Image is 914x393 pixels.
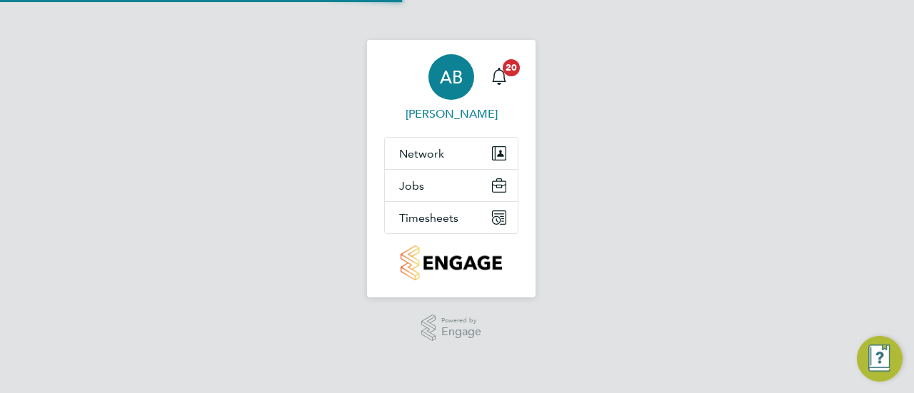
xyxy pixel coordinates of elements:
[399,211,458,225] span: Timesheets
[384,106,518,123] span: Andre Bonnick
[399,147,444,160] span: Network
[385,138,518,169] button: Network
[385,202,518,233] button: Timesheets
[421,315,482,342] a: Powered byEngage
[440,68,463,86] span: AB
[367,40,536,297] nav: Main navigation
[401,245,501,280] img: countryside-properties-logo-retina.png
[399,179,424,193] span: Jobs
[384,245,518,280] a: Go to home page
[441,315,481,327] span: Powered by
[385,170,518,201] button: Jobs
[857,336,903,382] button: Engage Resource Center
[503,59,520,76] span: 20
[485,54,513,100] a: 20
[384,54,518,123] a: AB[PERSON_NAME]
[441,326,481,338] span: Engage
